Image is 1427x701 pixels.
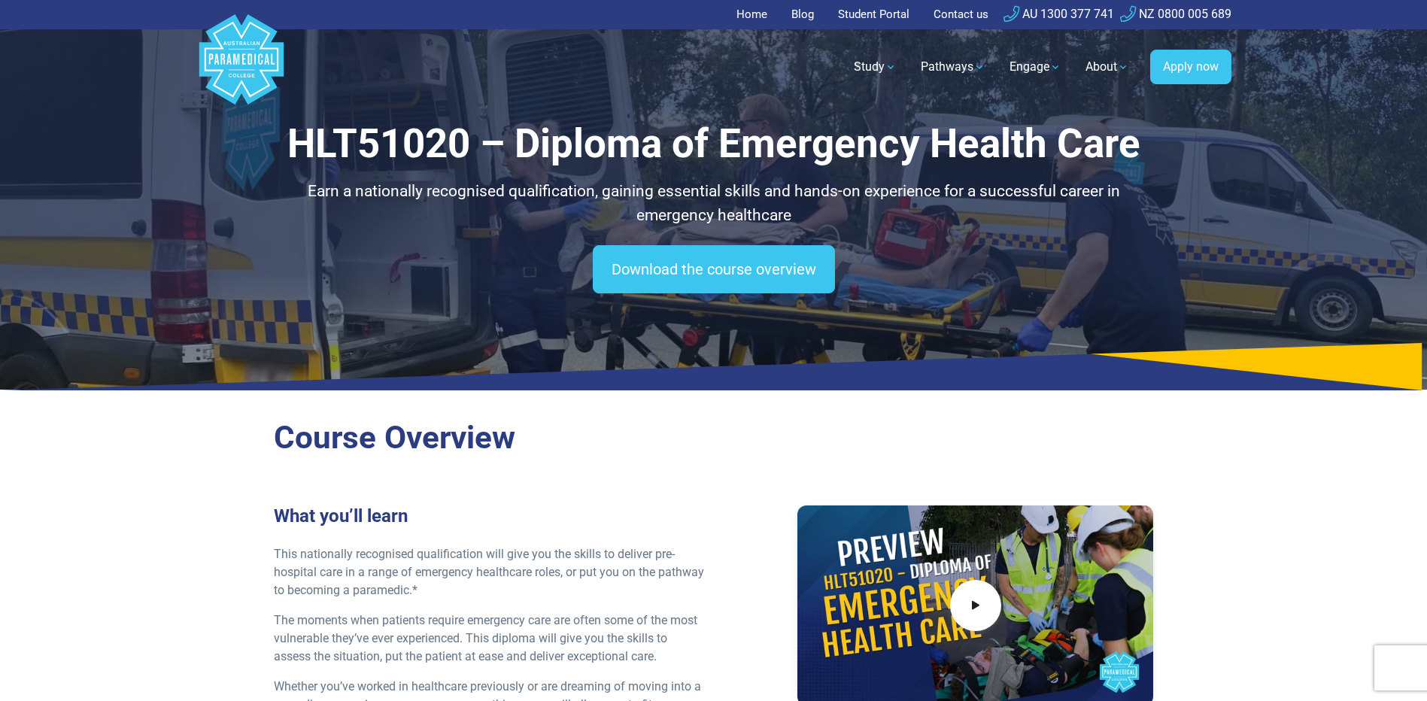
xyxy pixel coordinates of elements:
a: AU 1300 377 741 [1003,7,1114,21]
p: Earn a nationally recognised qualification, gaining essential skills and hands-on experience for ... [274,180,1154,227]
h2: Course Overview [274,419,1154,457]
h3: What you’ll learn [274,505,705,527]
a: About [1076,46,1138,88]
a: Pathways [912,46,994,88]
a: Apply now [1150,50,1231,84]
h1: HLT51020 – Diploma of Emergency Health Care [274,120,1154,168]
p: The moments when patients require emergency care are often some of the most vulnerable they’ve ev... [274,611,705,666]
a: Study [845,46,906,88]
a: Australian Paramedical College [196,29,287,105]
p: This nationally recognised qualification will give you the skills to deliver pre-hospital care in... [274,545,705,599]
a: Download the course overview [593,245,835,293]
a: Engage [1000,46,1070,88]
a: NZ 0800 005 689 [1120,7,1231,21]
